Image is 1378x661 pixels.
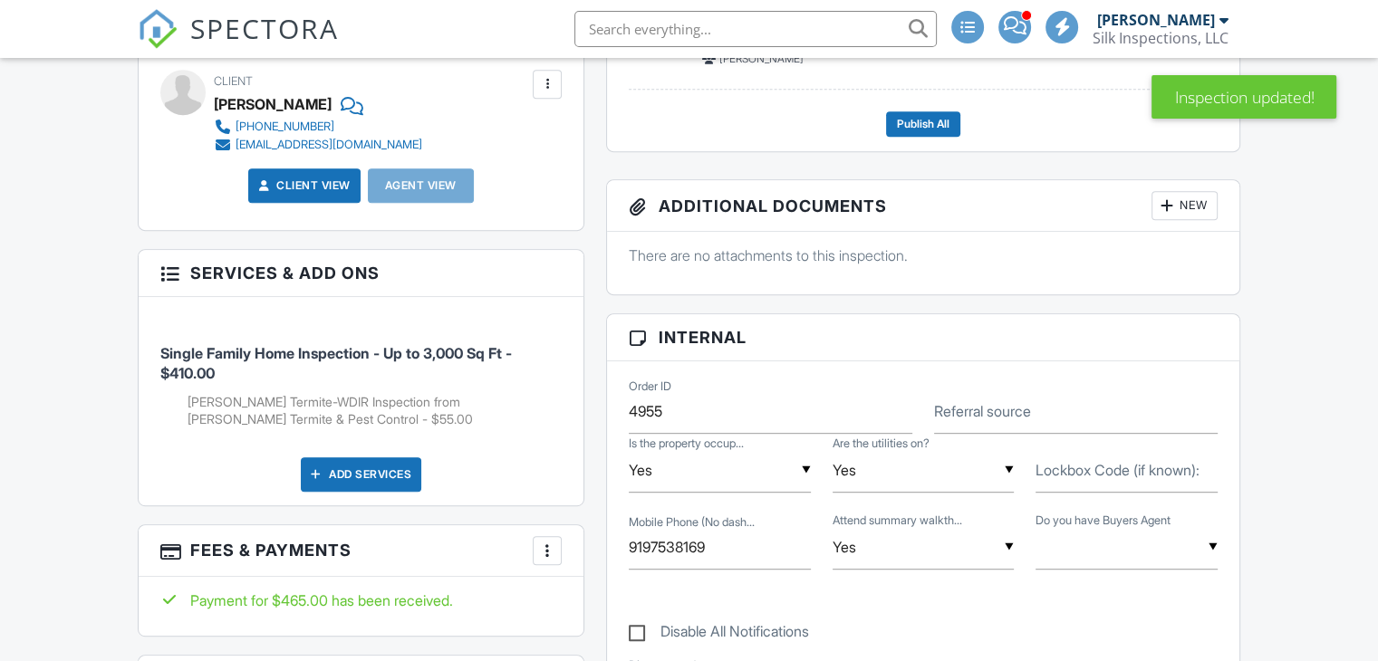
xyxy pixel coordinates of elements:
label: Mobile Phone (No dashes or parentheses) [629,514,755,531]
label: Referral source [934,401,1031,421]
input: Mobile Phone (No dashes or parentheses) [629,525,811,570]
h3: Internal [607,314,1239,361]
a: [EMAIL_ADDRESS][DOMAIN_NAME] [214,136,422,154]
a: [PHONE_NUMBER] [214,118,422,136]
img: The Best Home Inspection Software - Spectora [138,9,178,49]
div: Payment for $465.00 has been received. [160,590,562,610]
label: Order ID [629,378,671,395]
span: Single Family Home Inspection - Up to 3,000 Sq Ft - $410.00 [160,344,512,382]
a: SPECTORA [138,24,339,62]
h3: Services & Add ons [139,250,583,297]
li: Service: Single Family Home Inspection - Up to 3,000 Sq Ft [160,311,562,443]
p: There are no attachments to this inspection. [629,245,1218,265]
label: Do you have Buyers Agent [1036,513,1171,529]
h3: Additional Documents [607,180,1239,232]
div: Add Services [301,457,421,492]
div: Inspection updated! [1152,75,1336,119]
label: Lockbox Code (if known): [1036,460,1200,480]
h3: Fees & Payments [139,525,583,577]
label: Are the utilities on? [833,436,930,452]
span: SPECTORA [190,9,339,47]
label: Disable All Notifications [629,623,809,646]
label: Is the property occupied? [629,436,744,452]
div: New [1152,191,1218,220]
a: Client View [255,177,351,195]
div: [PERSON_NAME] [1097,11,1215,29]
input: Lockbox Code (if known): [1036,448,1218,493]
label: Attend summary walkthrough? [833,513,962,529]
span: Client [214,74,253,88]
div: [PHONE_NUMBER] [236,120,334,134]
input: Search everything... [574,11,937,47]
li: Add on: Canady's Termite-WDIR Inspection from Canady's Termite & Pest Control [188,393,562,428]
div: [PERSON_NAME] [214,91,332,118]
div: Silk Inspections, LLC [1093,29,1229,47]
div: [EMAIL_ADDRESS][DOMAIN_NAME] [236,138,422,152]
